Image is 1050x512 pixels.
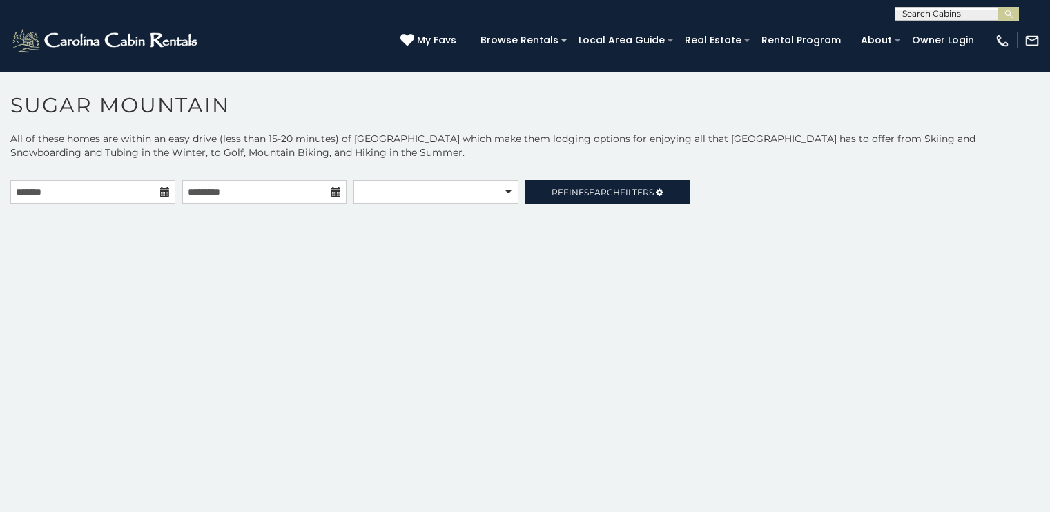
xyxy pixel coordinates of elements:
a: About [854,30,899,51]
a: RefineSearchFilters [525,180,690,204]
img: White-1-2.png [10,27,202,55]
a: Rental Program [755,30,848,51]
a: Local Area Guide [572,30,672,51]
img: phone-regular-white.png [995,33,1010,48]
span: My Favs [417,33,456,48]
a: Browse Rentals [474,30,565,51]
a: Owner Login [905,30,981,51]
span: Refine Filters [552,187,654,197]
span: Search [584,187,620,197]
a: Real Estate [678,30,748,51]
img: mail-regular-white.png [1024,33,1040,48]
a: My Favs [400,33,460,48]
